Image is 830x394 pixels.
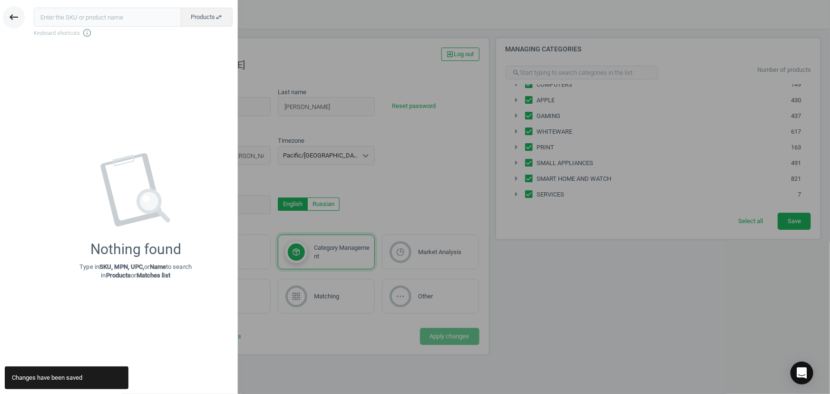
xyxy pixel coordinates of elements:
[8,11,20,23] i: keyboard_backspace
[215,13,223,21] i: swap_horiz
[79,263,192,280] p: Type in or to search in or
[34,28,233,38] span: Keyboard shortcuts
[181,8,233,27] button: Productsswap_horiz
[191,13,223,21] span: Products
[106,272,131,279] strong: Products
[82,28,92,38] i: info_outline
[34,8,181,27] input: Enter the SKU or product name
[150,263,166,270] strong: Name
[99,263,144,270] strong: SKU, MPN, UPC,
[3,6,25,29] button: keyboard_backspace
[137,272,170,279] strong: Matches list
[5,366,128,389] div: Changes have been saved
[90,241,181,258] div: Nothing found
[791,362,813,384] div: Open Intercom Messenger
